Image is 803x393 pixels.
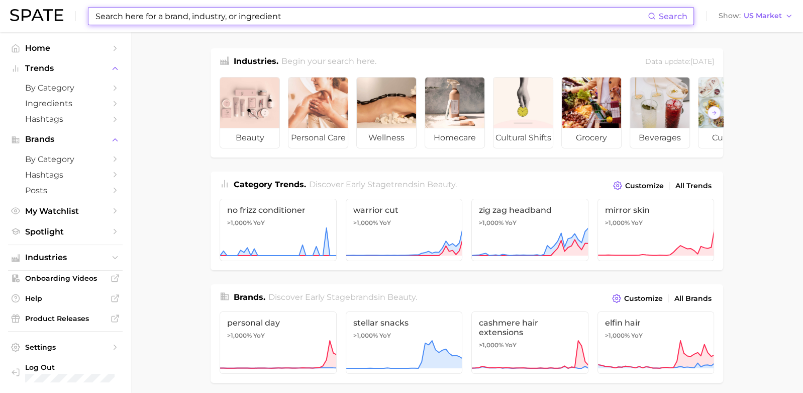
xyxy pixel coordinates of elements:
[8,360,123,385] a: Log out. Currently logged in with e-mail lhutcherson@kwtglobal.com.
[708,106,721,119] button: Scroll Right
[672,292,714,305] a: All Brands
[25,170,106,180] span: Hashtags
[8,291,123,306] a: Help
[234,55,278,69] h1: Industries.
[493,77,553,148] a: cultural shifts
[309,180,457,189] span: Discover Early Stage trends in .
[379,332,391,340] span: YoY
[425,128,484,148] span: homecare
[698,128,758,148] span: culinary
[8,271,123,286] a: Onboarding Videos
[8,340,123,355] a: Settings
[610,291,665,305] button: Customize
[227,219,252,226] span: >1,000%
[25,253,106,262] span: Industries
[227,332,252,339] span: >1,000%
[8,311,123,326] a: Product Releases
[379,219,391,227] span: YoY
[479,341,504,349] span: >1,000%
[25,206,106,216] span: My Watchlist
[645,55,714,69] div: Data update: [DATE]
[674,294,712,303] span: All Brands
[253,219,265,227] span: YoY
[8,203,123,219] a: My Watchlist
[675,182,712,190] span: All Trends
[698,77,758,148] a: culinary
[479,205,581,215] span: zig zag headband
[288,128,348,148] span: personal care
[25,314,106,323] span: Product Releases
[561,77,622,148] a: grocery
[471,199,588,261] a: zig zag headband>1,000% YoY
[8,61,123,76] button: Trends
[353,332,378,339] span: >1,000%
[387,292,416,302] span: beauty
[630,128,689,148] span: beverages
[659,12,687,21] span: Search
[716,10,795,23] button: ShowUS Market
[605,318,707,328] span: elfin hair
[268,292,417,302] span: Discover Early Stage brands in .
[744,13,782,19] span: US Market
[220,77,280,148] a: beauty
[10,9,63,21] img: SPATE
[25,154,106,164] span: by Category
[8,151,123,167] a: by Category
[25,135,106,144] span: Brands
[8,80,123,96] a: by Category
[353,318,455,328] span: stellar snacks
[281,55,376,69] h2: Begin your search here.
[346,199,463,261] a: warrior cut>1,000% YoY
[8,111,123,127] a: Hashtags
[25,294,106,303] span: Help
[8,132,123,147] button: Brands
[353,205,455,215] span: warrior cut
[220,128,279,148] span: beauty
[611,179,666,193] button: Customize
[427,180,455,189] span: beauty
[253,332,265,340] span: YoY
[8,96,123,111] a: Ingredients
[471,311,588,374] a: cashmere hair extensions>1,000% YoY
[719,13,741,19] span: Show
[597,199,715,261] a: mirror skin>1,000% YoY
[353,219,378,226] span: >1,000%
[25,274,106,283] span: Onboarding Videos
[25,43,106,53] span: Home
[25,186,106,195] span: Posts
[357,128,416,148] span: wellness
[493,128,553,148] span: cultural shifts
[25,363,127,372] span: Log Out
[605,205,707,215] span: mirror skin
[479,318,581,337] span: cashmere hair extensions
[346,311,463,374] a: stellar snacks>1,000% YoY
[25,343,106,352] span: Settings
[425,77,485,148] a: homecare
[562,128,621,148] span: grocery
[8,250,123,265] button: Industries
[234,180,306,189] span: Category Trends .
[25,114,106,124] span: Hashtags
[227,318,329,328] span: personal day
[25,227,106,237] span: Spotlight
[8,224,123,240] a: Spotlight
[356,77,417,148] a: wellness
[25,83,106,93] span: by Category
[605,332,630,339] span: >1,000%
[597,311,715,374] a: elfin hair>1,000% YoY
[625,182,664,190] span: Customize
[505,219,517,227] span: YoY
[8,167,123,183] a: Hashtags
[631,219,643,227] span: YoY
[673,179,714,193] a: All Trends
[505,341,517,349] span: YoY
[288,77,348,148] a: personal care
[25,64,106,73] span: Trends
[630,77,690,148] a: beverages
[605,219,630,226] span: >1,000%
[8,40,123,56] a: Home
[479,219,504,226] span: >1,000%
[220,199,337,261] a: no frizz conditioner>1,000% YoY
[227,205,329,215] span: no frizz conditioner
[631,332,643,340] span: YoY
